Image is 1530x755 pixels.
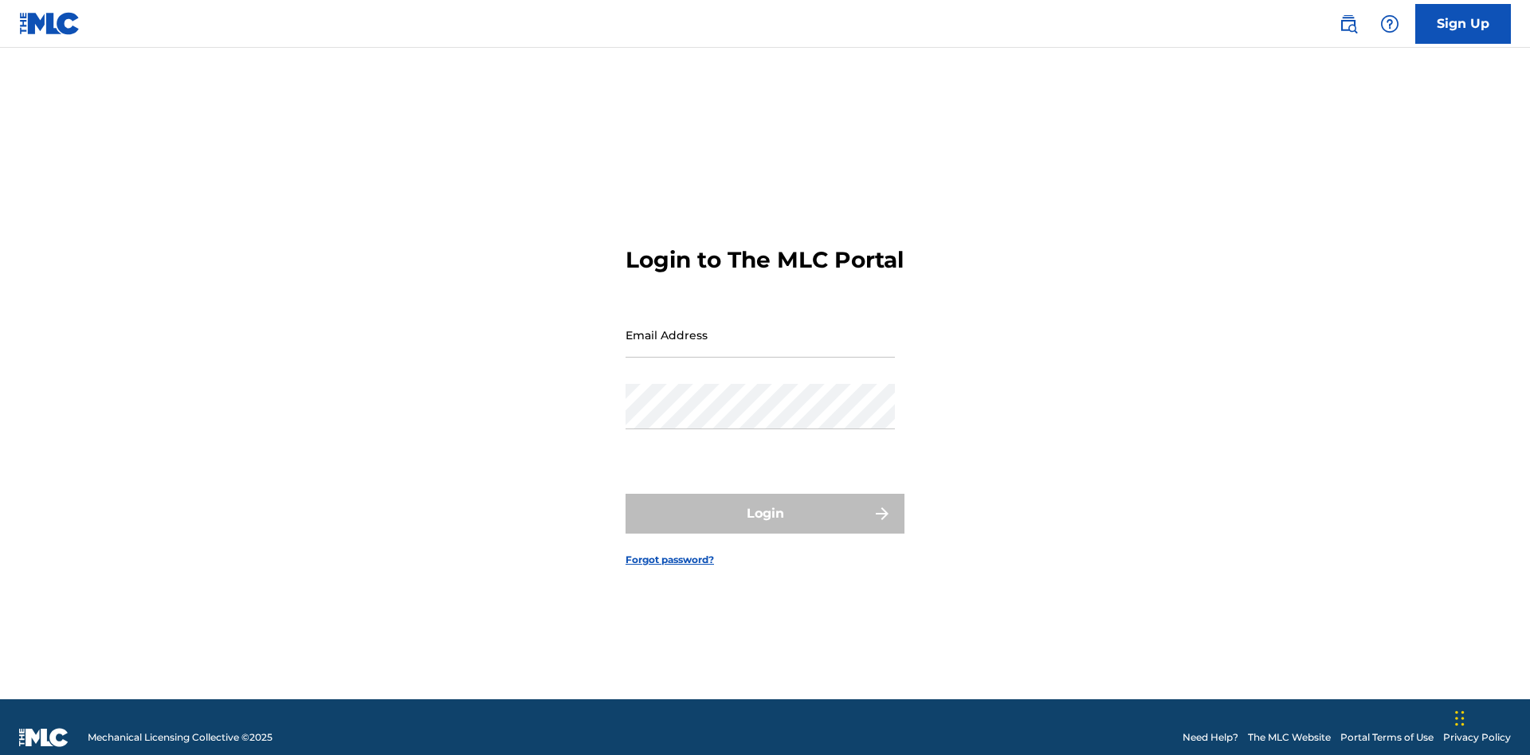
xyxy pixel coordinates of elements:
span: Mechanical Licensing Collective © 2025 [88,730,273,745]
img: MLC Logo [19,12,80,35]
a: Forgot password? [626,553,714,567]
iframe: Chat Widget [1450,679,1530,755]
div: Help [1374,8,1406,40]
a: Sign Up [1415,4,1511,44]
a: Need Help? [1183,730,1238,745]
img: search [1339,14,1358,33]
a: Public Search [1332,8,1364,40]
a: Portal Terms of Use [1340,730,1434,745]
img: logo [19,728,69,747]
a: Privacy Policy [1443,730,1511,745]
div: Drag [1455,694,1465,742]
img: help [1380,14,1399,33]
h3: Login to The MLC Portal [626,246,904,274]
a: The MLC Website [1248,730,1331,745]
